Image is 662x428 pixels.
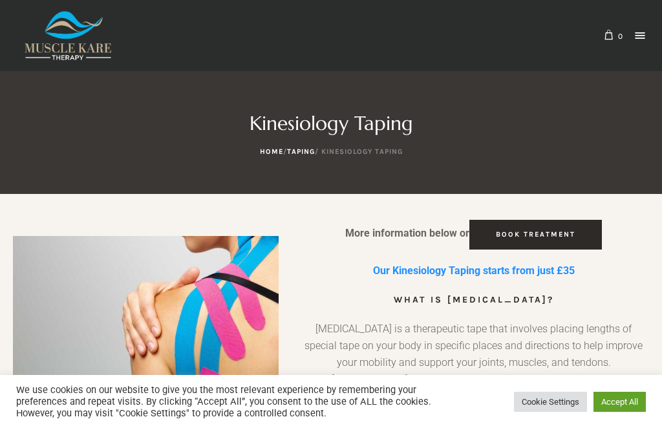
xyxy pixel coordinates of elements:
a: 0 [602,27,624,44]
strong: Our Kinesiology Taping starts from just £35 [373,264,575,277]
span: 0 [618,27,624,43]
nav: Breadcrumb [260,147,403,157]
a: Book Treatment [469,220,602,250]
strong: More information below or [345,227,602,239]
a: Taping [287,147,315,156]
a: Accept All [593,392,646,412]
h1: Kinesiology Taping [250,109,413,138]
a: Cookie Settings [514,392,587,412]
b: What is [MEDICAL_DATA]? [394,294,554,305]
div: We use cookies on our website to give you the most relevant experience by remembering your prefer... [16,384,457,419]
a: Home [260,147,283,156]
